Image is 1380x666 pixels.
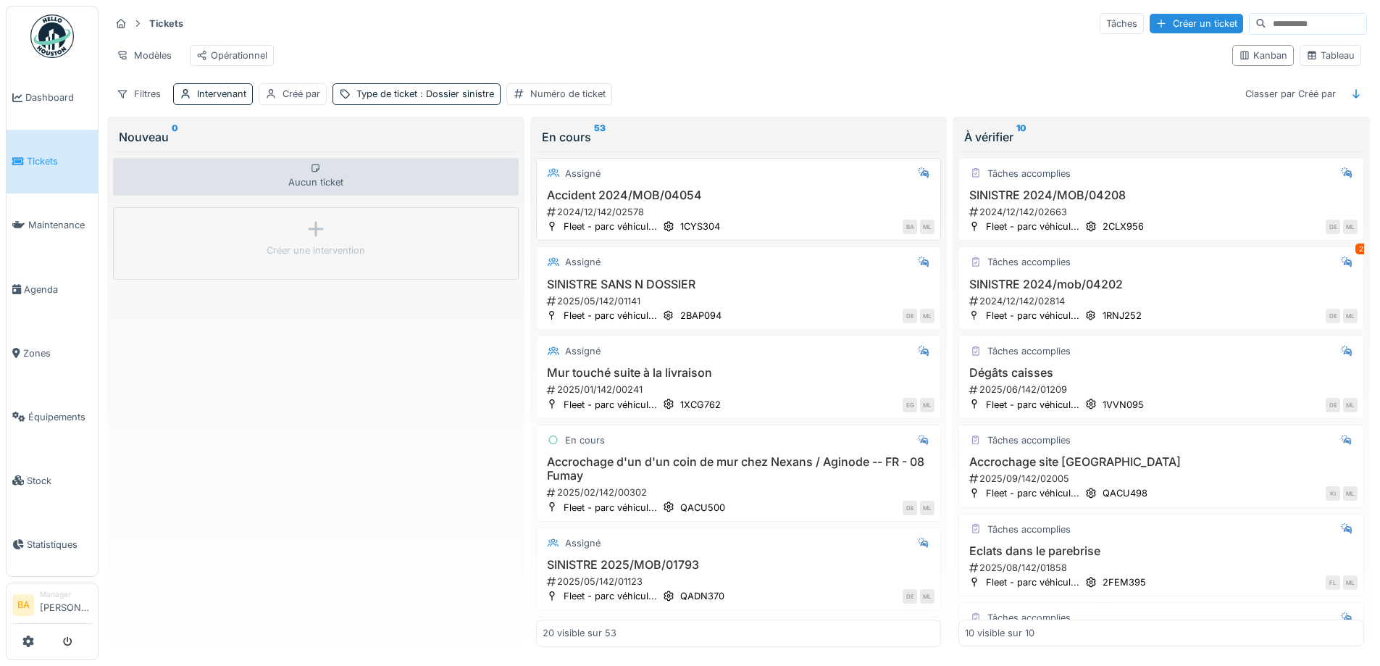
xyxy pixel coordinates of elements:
[986,486,1079,500] div: Fleet - parc véhicul...
[7,130,98,193] a: Tickets
[542,128,936,146] div: En cours
[7,321,98,385] a: Zones
[23,346,92,360] span: Zones
[12,594,34,616] li: BA
[1016,128,1026,146] sup: 10
[30,14,74,58] img: Badge_color-CXgf-gQk.svg
[110,83,167,104] div: Filtres
[27,474,92,488] span: Stock
[987,523,1071,536] div: Tâches accomplies
[920,309,934,323] div: ML
[680,501,725,515] div: QACU500
[356,87,494,101] div: Type de ticket
[565,344,601,358] div: Assigné
[965,544,1358,558] h3: Eclats dans le parebrise
[1326,309,1340,323] div: DE
[903,220,917,234] div: BA
[680,309,722,322] div: 2BAP094
[40,589,92,600] div: Manager
[545,294,935,308] div: 2025/05/142/01141
[1343,309,1358,323] div: ML
[196,49,267,62] div: Opérationnel
[530,87,606,101] div: Numéro de ticket
[968,205,1358,219] div: 2024/12/142/02663
[903,398,917,412] div: EG
[965,188,1358,202] h3: SINISTRE 2024/MOB/04208
[987,433,1071,447] div: Tâches accomplies
[1239,83,1342,104] div: Classer par Créé par
[119,128,513,146] div: Nouveau
[1239,49,1287,62] div: Kanban
[1100,13,1144,34] div: Tâches
[903,309,917,323] div: DE
[965,626,1034,640] div: 10 visible sur 10
[1103,486,1147,500] div: QACU498
[1343,220,1358,234] div: ML
[968,383,1358,396] div: 2025/06/142/01209
[1150,14,1243,33] div: Créer un ticket
[7,449,98,512] a: Stock
[564,398,657,412] div: Fleet - parc véhicul...
[27,538,92,551] span: Statistiques
[986,220,1079,233] div: Fleet - parc véhicul...
[543,278,935,291] h3: SINISTRE SANS N DOSSIER
[565,433,605,447] div: En cours
[7,512,98,576] a: Statistiques
[594,128,606,146] sup: 53
[565,536,601,550] div: Assigné
[24,283,92,296] span: Agenda
[545,575,935,588] div: 2025/05/142/01123
[987,611,1071,625] div: Tâches accomplies
[1103,575,1146,589] div: 2FEM395
[564,501,657,515] div: Fleet - parc véhicul...
[965,366,1358,380] h3: Dégâts caisses
[110,45,178,66] div: Modèles
[40,589,92,620] li: [PERSON_NAME]
[1326,486,1340,501] div: KI
[565,167,601,180] div: Assigné
[197,87,246,101] div: Intervenant
[1326,220,1340,234] div: DE
[920,501,934,515] div: ML
[543,558,935,572] h3: SINISTRE 2025/MOB/01793
[965,455,1358,469] h3: Accrochage site [GEOGRAPHIC_DATA]
[986,398,1079,412] div: Fleet - parc véhicul...
[7,257,98,321] a: Agenda
[987,255,1071,269] div: Tâches accomplies
[543,366,935,380] h3: Mur touché suite à la livraison
[964,128,1358,146] div: À vérifier
[283,87,320,101] div: Créé par
[920,589,934,604] div: ML
[680,398,721,412] div: 1XCG762
[1326,575,1340,590] div: FL
[7,66,98,130] a: Dashboard
[143,17,189,30] strong: Tickets
[545,205,935,219] div: 2024/12/142/02578
[7,193,98,257] a: Maintenance
[12,589,92,624] a: BA Manager[PERSON_NAME]
[986,309,1079,322] div: Fleet - parc véhicul...
[1343,398,1358,412] div: ML
[565,255,601,269] div: Assigné
[543,188,935,202] h3: Accident 2024/MOB/04054
[28,218,92,232] span: Maintenance
[965,278,1358,291] h3: SINISTRE 2024/mob/04202
[680,220,720,233] div: 1CYS304
[1103,309,1142,322] div: 1RNJ252
[172,128,178,146] sup: 0
[1326,398,1340,412] div: DE
[545,486,935,499] div: 2025/02/142/00302
[1306,49,1355,62] div: Tableau
[903,501,917,515] div: DE
[968,561,1358,575] div: 2025/08/142/01858
[1343,486,1358,501] div: ML
[113,158,519,196] div: Aucun ticket
[267,243,365,257] div: Créer une intervention
[564,309,657,322] div: Fleet - parc véhicul...
[987,167,1071,180] div: Tâches accomplies
[987,344,1071,358] div: Tâches accomplies
[1355,243,1367,254] div: 2
[920,220,934,234] div: ML
[1343,575,1358,590] div: ML
[680,589,724,603] div: QADN370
